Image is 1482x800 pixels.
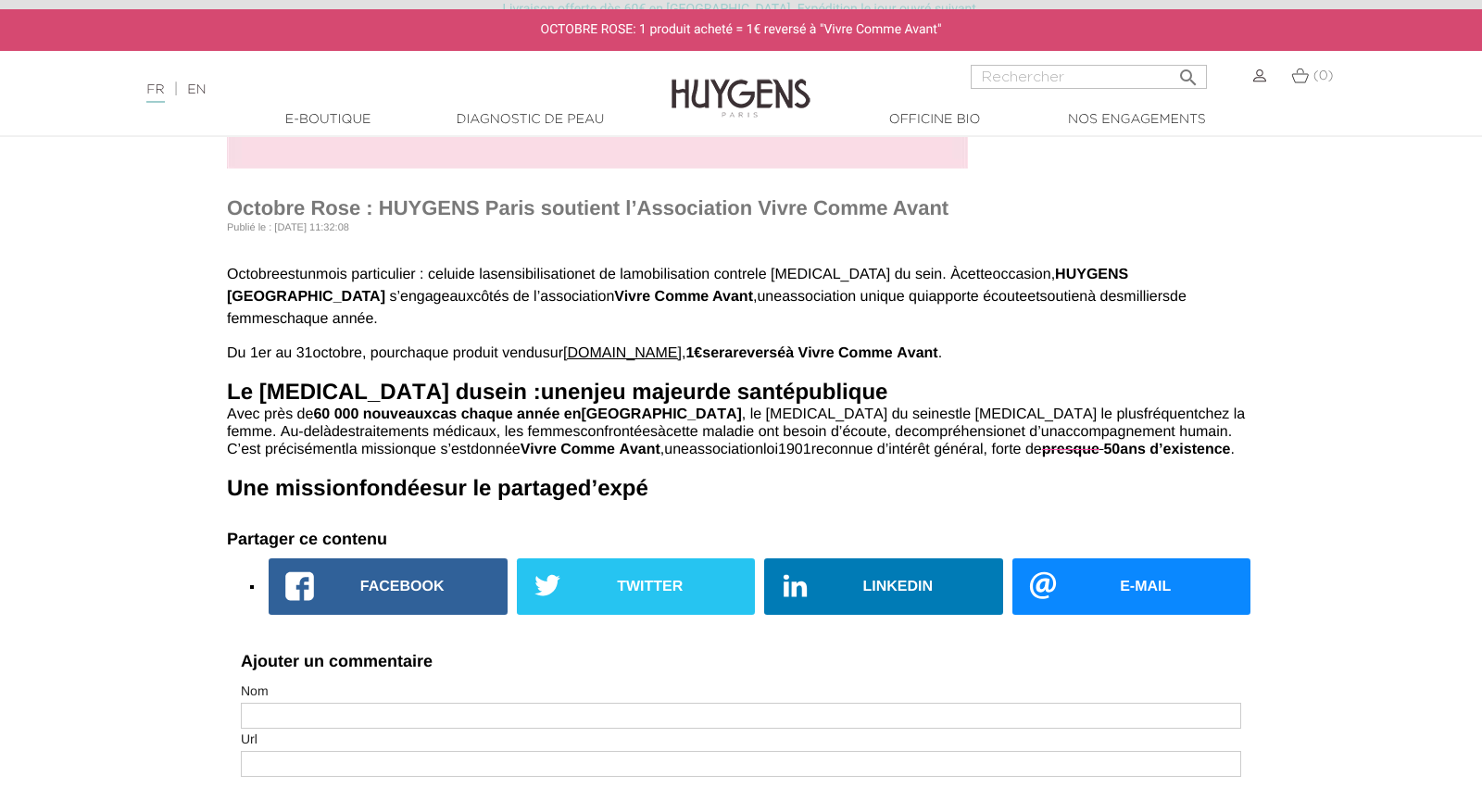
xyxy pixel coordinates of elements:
span: une [757,289,782,306]
span: d’écoute [831,424,887,441]
span: mobilisation [632,267,710,283]
span: ’ [885,442,889,458]
label: Nom [241,681,269,701]
span: en [564,406,582,423]
span: association [689,442,763,457]
span: presque [1042,442,1099,458]
span: d [578,476,592,502]
span: milliers [1124,289,1170,306]
span: € [694,345,702,361]
span: ral [967,442,984,458]
span: à Vivre Comme Avant [785,345,938,361]
span: un [299,267,316,282]
span: ’ [447,442,451,458]
span: un [541,380,568,405]
div: | [137,79,603,101]
span: vendu [502,345,543,362]
span: . [938,345,942,361]
span: intérêt [888,442,929,458]
span: sera [702,345,733,361]
p: Publié le : [DATE] 11:32:08 [227,220,1255,236]
span: besoin [783,424,826,441]
span: s [389,289,396,306]
span: , les femmes [496,424,581,440]
span: 50 [1103,442,1120,457]
span: anné [333,311,366,328]
span: Octobre [227,267,280,282]
span: s de [285,406,313,422]
span: est [939,406,959,423]
span: chaque [400,345,449,362]
span: exp [597,476,635,502]
span: donnée [471,442,520,457]
span: 60 000 nouveaux [313,406,432,422]
span: confrontées [581,424,659,441]
span: à [658,424,666,440]
span: . [373,311,377,327]
span: [DOMAIN_NAME] [563,345,682,361]
span: est [451,442,471,458]
span: , [660,442,664,457]
span: , le [MEDICAL_DATA] du sein [742,406,939,422]
span: Linkedin [862,579,933,594]
span: publique [795,380,887,406]
span: existence [1163,442,1231,458]
span: 1 [685,345,694,361]
span: ’ [1159,442,1162,458]
span: particulier : [351,267,423,283]
span: sur le partage [432,476,577,501]
span: aux [449,289,473,305]
span: (0) [1313,69,1334,82]
span: la mission [345,442,411,457]
h1: Octobre Rose : HUYGENS Paris soutient l’Association Vivre Comme Avant [227,196,1255,220]
a: Facebook [269,558,508,614]
span: majeur [632,380,705,406]
span: mois [316,267,347,283]
span: apporte [928,289,978,306]
span: , [753,289,757,305]
a: Nos engagements [1044,110,1229,130]
span: cas [432,406,457,423]
span: , de [886,424,911,440]
a: Officine Bio [842,110,1027,130]
span: s [440,442,447,458]
a: Twitter [517,558,756,614]
span: soutien [1040,289,1088,306]
span: Avec pr [227,406,277,422]
a: Linkedin [764,558,1003,614]
span: cette [666,424,698,441]
span: Twitter [617,579,683,594]
span: le [MEDICAL_DATA] le plus [960,406,1144,422]
span: et de la [583,267,631,282]
span: de santé [705,380,795,405]
span: Vivre Comme Avant [614,289,753,305]
span: sur [543,345,563,361]
span: un [1041,424,1058,440]
span: et d [1013,424,1038,440]
span: ’ [537,289,541,305]
input: Rechercher [971,65,1207,89]
h3: Partager ce contenu [227,530,1255,550]
span: fondée [359,476,433,502]
span: accompagnement [1058,424,1175,441]
span: occasion, [993,267,1056,282]
span: Une mission [227,476,359,501]
button:  [1172,59,1205,84]
span: ’ [238,442,242,458]
span: [GEOGRAPHIC_DATA] [581,406,741,422]
a: E-Boutique [235,110,421,130]
a: EN [187,83,206,96]
span: fréquent [1144,406,1199,423]
a: FR [146,83,164,103]
span: . [1228,424,1232,440]
span: , pour [362,345,400,361]
span: e-mail [1120,579,1171,594]
span: loi [763,442,778,458]
span: géné [934,442,967,458]
span: 1901 [778,442,811,457]
span: ’ [396,289,400,306]
span: est [280,267,299,283]
span: contre [714,267,755,283]
span: chaque [461,406,513,423]
span: cette [961,267,993,283]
